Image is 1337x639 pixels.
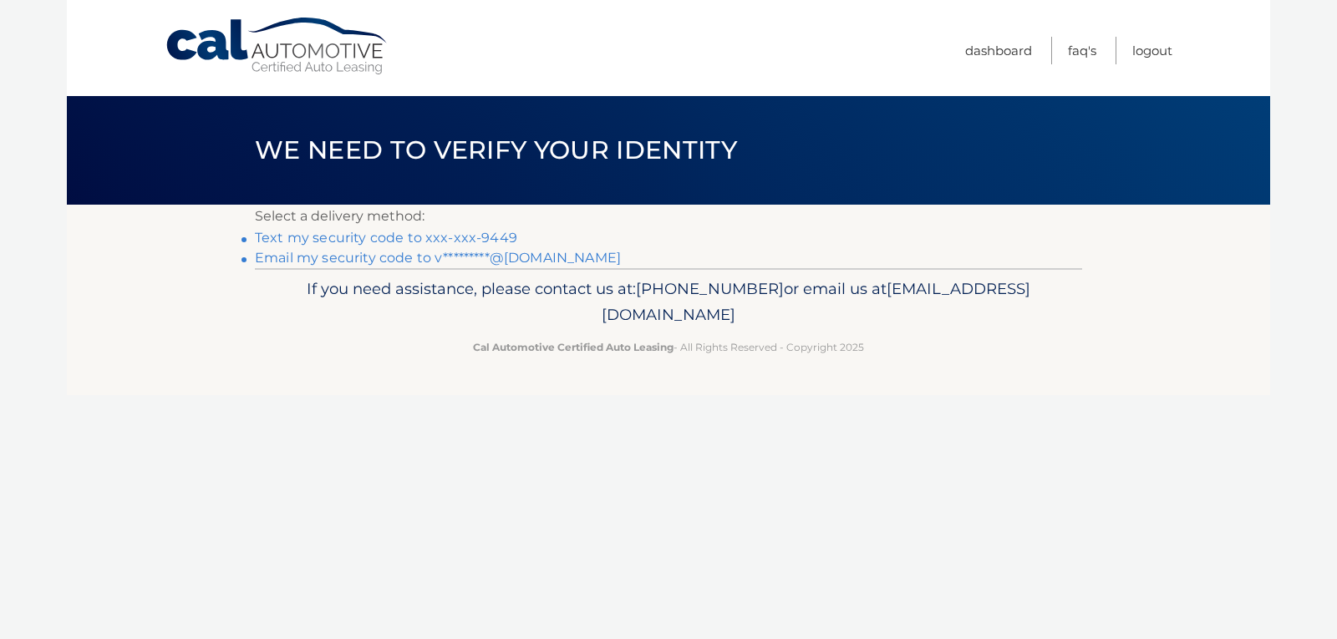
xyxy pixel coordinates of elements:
[255,250,621,266] a: Email my security code to v*********@[DOMAIN_NAME]
[1132,37,1172,64] a: Logout
[636,279,784,298] span: [PHONE_NUMBER]
[266,338,1071,356] p: - All Rights Reserved - Copyright 2025
[255,205,1082,228] p: Select a delivery method:
[1068,37,1096,64] a: FAQ's
[965,37,1032,64] a: Dashboard
[473,341,674,353] strong: Cal Automotive Certified Auto Leasing
[255,230,517,246] a: Text my security code to xxx-xxx-9449
[255,134,737,165] span: We need to verify your identity
[165,17,390,76] a: Cal Automotive
[266,276,1071,329] p: If you need assistance, please contact us at: or email us at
